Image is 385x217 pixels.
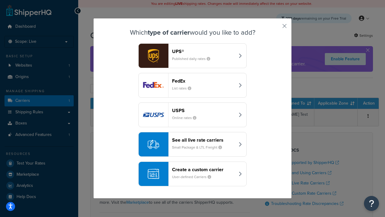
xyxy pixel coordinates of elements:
img: ups logo [139,44,168,68]
button: fedEx logoFedExList rates [138,73,247,98]
small: User-defined Carriers [172,174,216,180]
img: icon-carrier-custom-c93b8a24.svg [148,168,159,180]
header: Create a custom carrier [172,167,235,172]
img: usps logo [139,103,168,127]
small: Online rates [172,115,201,121]
button: See all live rate carriersSmall Package & LTL Freight [138,132,247,157]
h3: Which would you like to add? [109,29,276,36]
button: ups logoUPS®Published daily rates [138,43,247,68]
header: UPS® [172,49,235,54]
button: Open Resource Center [364,196,379,211]
header: See all live rate carriers [172,137,235,143]
button: usps logoUSPSOnline rates [138,102,247,127]
strong: type of carrier [148,27,190,37]
small: Small Package & LTL Freight [172,145,227,150]
img: icon-carrier-liverate-becf4550.svg [148,139,159,150]
small: Published daily rates [172,56,215,61]
img: fedEx logo [139,73,168,97]
small: List rates [172,86,196,91]
header: USPS [172,108,235,113]
header: FedEx [172,78,235,84]
button: Create a custom carrierUser-defined Carriers [138,162,247,186]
